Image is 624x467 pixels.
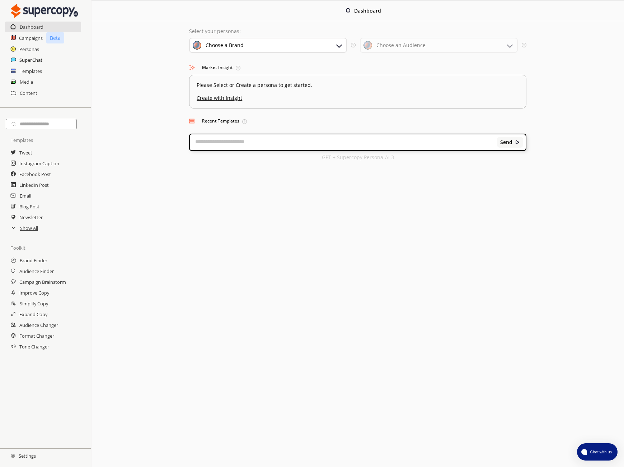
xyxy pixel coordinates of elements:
[19,55,42,65] a: SuperChat
[197,92,519,101] u: Create with Insight
[500,139,512,145] b: Send
[19,44,39,55] a: Personas
[19,277,66,287] a: Campaign Brainstorm
[46,32,64,43] p: Beta
[19,180,49,190] a: LinkedIn Post
[19,212,43,223] a: Newsletter
[189,62,526,73] h3: Market Insight
[19,341,49,352] a: Tone Changer
[335,41,343,50] img: Dropdown Icon
[20,190,31,201] a: Email
[19,330,54,341] a: Format Changer
[20,88,37,98] a: Content
[236,66,240,70] img: Tooltip Icon
[189,116,526,126] h3: Recent Templates
[242,119,247,124] img: Tooltip Icon
[189,65,195,70] img: Market Insight
[20,77,33,87] a: Media
[20,255,47,266] a: Brand Finder
[363,41,372,50] img: Audience Icon
[376,42,426,48] div: Choose an Audience
[20,223,38,233] a: Show All
[346,8,351,13] img: Close
[189,28,526,34] p: Select your personas:
[19,266,54,277] a: Audience Finder
[19,158,59,169] a: Instagram Caption
[351,43,356,47] img: Tooltip Icon
[189,118,195,124] img: Popular Templates
[11,454,15,458] img: Close
[19,320,58,330] a: Audience Changer
[19,147,32,158] a: Tweet
[587,449,613,455] span: Chat with us
[20,22,43,32] a: Dashboard
[19,287,49,298] a: Improve Copy
[20,66,42,77] a: Templates
[197,82,519,88] p: Please Select or Create a persona to get started.
[19,201,39,212] a: Blog Post
[206,42,244,48] div: Choose a Brand
[19,309,47,320] a: Expand Copy
[20,298,48,309] a: Simplify Copy
[322,154,394,160] p: GPT + Supercopy Persona-AI 3
[193,41,201,50] img: Brand Icon
[515,140,520,145] img: Close
[11,4,78,18] img: Close
[19,169,51,180] a: Facebook Post
[506,41,514,50] img: Dropdown Icon
[354,7,381,14] b: Dashboard
[19,33,43,43] a: Campaigns
[577,443,618,461] button: atlas-launcher
[522,43,526,47] img: Tooltip Icon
